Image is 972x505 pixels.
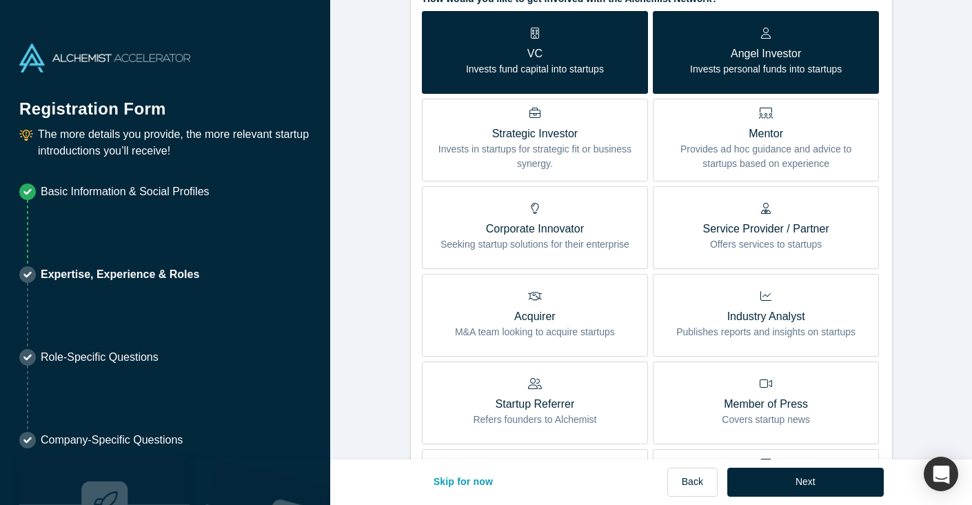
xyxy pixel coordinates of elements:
p: The more details you provide, the more relevant startup introductions you’ll receive! [38,126,311,159]
p: Offers services to startups [703,237,829,252]
h1: Registration Form [19,82,311,121]
p: Basic Information & Social Profiles [41,184,210,200]
p: Publishes reports and insights on startups [676,325,855,339]
p: VC [466,46,604,62]
p: Mentor [663,126,869,142]
p: Role-Specific Questions [41,349,159,366]
p: Angel Investor [690,46,842,62]
p: Corporate Innovator [441,221,629,237]
p: Member of Press [722,396,810,413]
p: Refers founders to Alchemist [473,413,596,427]
p: Invests fund capital into startups [466,62,604,77]
p: Company-Specific Questions [41,432,183,448]
p: Expertise, Experience & Roles [41,266,199,283]
p: Invests personal funds into startups [690,62,842,77]
button: Back [667,468,718,497]
p: Provides ad hoc guidance and advice to startups based on experience [663,142,869,171]
img: Alchemist Accelerator Logo [19,43,190,72]
p: Strategic Investor [432,126,638,142]
button: Skip for now [419,468,508,497]
p: Industry Analyst [676,308,855,325]
p: Seeking startup solutions for their enterprise [441,237,629,252]
p: Startup Referrer [473,396,596,413]
p: Invests in startups for strategic fit or business synergy. [432,142,638,171]
p: M&A team looking to acquire startups [455,325,615,339]
p: Acquirer [455,308,615,325]
button: Next [727,468,884,497]
p: Covers startup news [722,413,810,427]
p: Service Provider / Partner [703,221,829,237]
